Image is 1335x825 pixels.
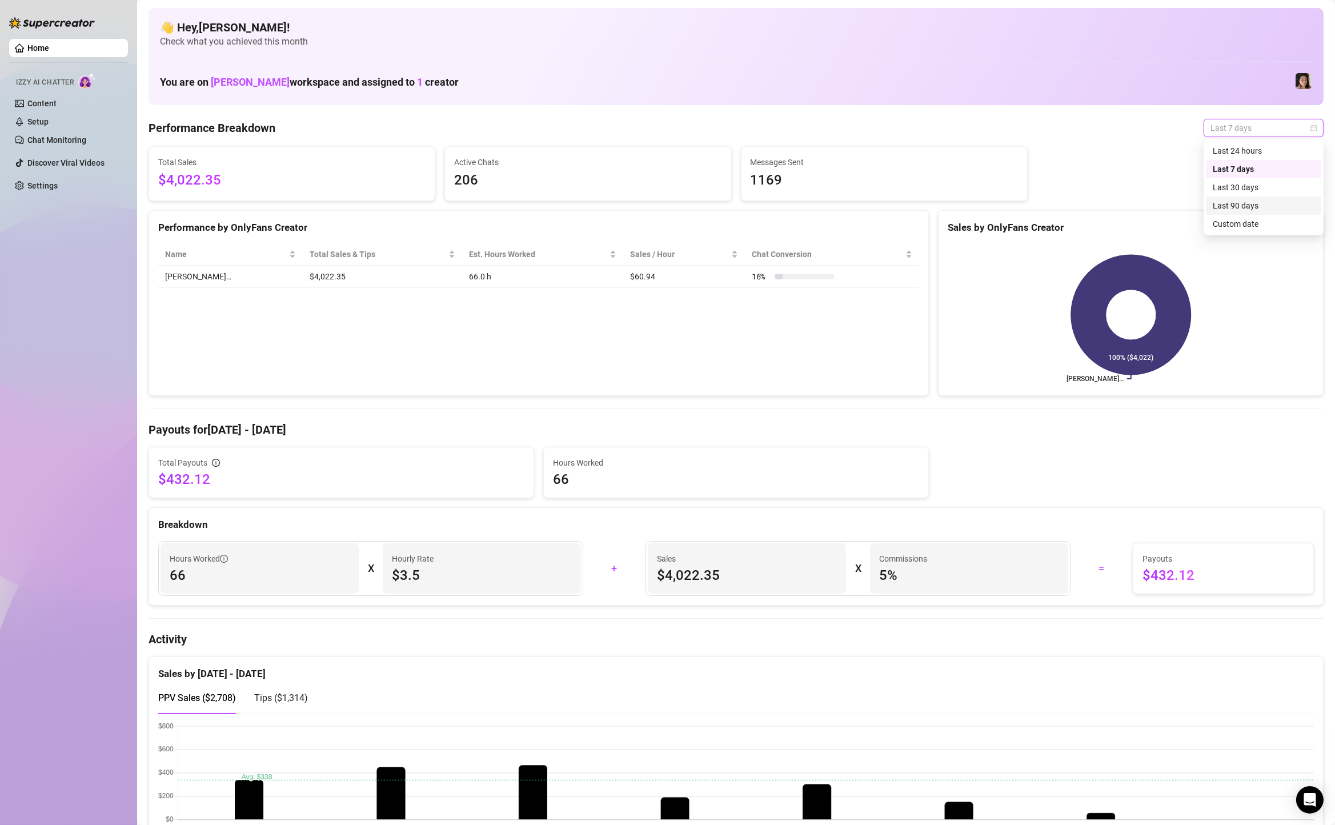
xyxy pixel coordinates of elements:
[27,181,58,190] a: Settings
[879,552,927,565] article: Commissions
[78,73,96,89] img: AI Chatter
[158,456,207,469] span: Total Payouts
[630,248,729,261] span: Sales / Hour
[623,266,745,288] td: $60.94
[553,456,919,469] span: Hours Worked
[27,117,49,126] a: Setup
[1206,215,1321,233] div: Custom date
[657,566,837,584] span: $4,022.35
[158,470,524,488] span: $432.12
[657,552,837,565] span: Sales
[590,559,639,578] div: +
[392,552,434,565] article: Hourly Rate
[469,248,607,261] div: Est. Hours Worked
[752,248,903,261] span: Chat Conversion
[1142,566,1304,584] span: $432.12
[879,566,1059,584] span: 5 %
[158,220,919,235] div: Performance by OnlyFans Creator
[948,220,1314,235] div: Sales by OnlyFans Creator
[160,35,1312,48] span: Check what you achieved this month
[149,120,275,136] h4: Performance Breakdown
[158,692,236,703] span: PPV Sales ( $2,708 )
[254,692,308,703] span: Tips ( $1,314 )
[1210,119,1317,137] span: Last 7 days
[303,243,463,266] th: Total Sales & Tips
[462,266,623,288] td: 66.0 h
[149,422,1324,438] h4: Payouts for [DATE] - [DATE]
[27,43,49,53] a: Home
[16,77,74,88] span: Izzy AI Chatter
[392,566,572,584] span: $3.5
[158,517,1314,532] div: Breakdown
[165,248,287,261] span: Name
[1206,197,1321,215] div: Last 90 days
[160,76,459,89] h1: You are on workspace and assigned to creator
[1213,199,1314,212] div: Last 90 days
[623,243,745,266] th: Sales / Hour
[1213,163,1314,175] div: Last 7 days
[212,459,220,467] span: info-circle
[553,470,919,488] span: 66
[27,135,86,145] a: Chat Monitoring
[751,156,1018,169] span: Messages Sent
[1142,552,1304,565] span: Payouts
[158,657,1314,682] div: Sales by [DATE] - [DATE]
[745,243,919,266] th: Chat Conversion
[368,559,374,578] div: X
[170,566,350,584] span: 66
[1296,73,1312,89] img: Luna
[752,270,770,283] span: 16 %
[1067,375,1124,383] text: [PERSON_NAME]…
[417,76,423,88] span: 1
[1213,218,1314,230] div: Custom date
[9,17,95,29] img: logo-BBDzfeDw.svg
[454,170,721,191] span: 206
[158,156,426,169] span: Total Sales
[1206,160,1321,178] div: Last 7 days
[149,631,1324,647] h4: Activity
[27,158,105,167] a: Discover Viral Videos
[27,99,57,108] a: Content
[158,243,303,266] th: Name
[170,552,228,565] span: Hours Worked
[454,156,721,169] span: Active Chats
[303,266,463,288] td: $4,022.35
[211,76,290,88] span: [PERSON_NAME]
[220,555,228,563] span: info-circle
[855,559,861,578] div: X
[1206,178,1321,197] div: Last 30 days
[751,170,1018,191] span: 1169
[158,170,426,191] span: $4,022.35
[158,266,303,288] td: [PERSON_NAME]…
[1213,181,1314,194] div: Last 30 days
[1310,125,1317,131] span: calendar
[160,19,1312,35] h4: 👋 Hey, [PERSON_NAME] !
[1206,142,1321,160] div: Last 24 hours
[1077,559,1126,578] div: =
[310,248,447,261] span: Total Sales & Tips
[1213,145,1314,157] div: Last 24 hours
[1296,786,1324,814] div: Open Intercom Messenger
